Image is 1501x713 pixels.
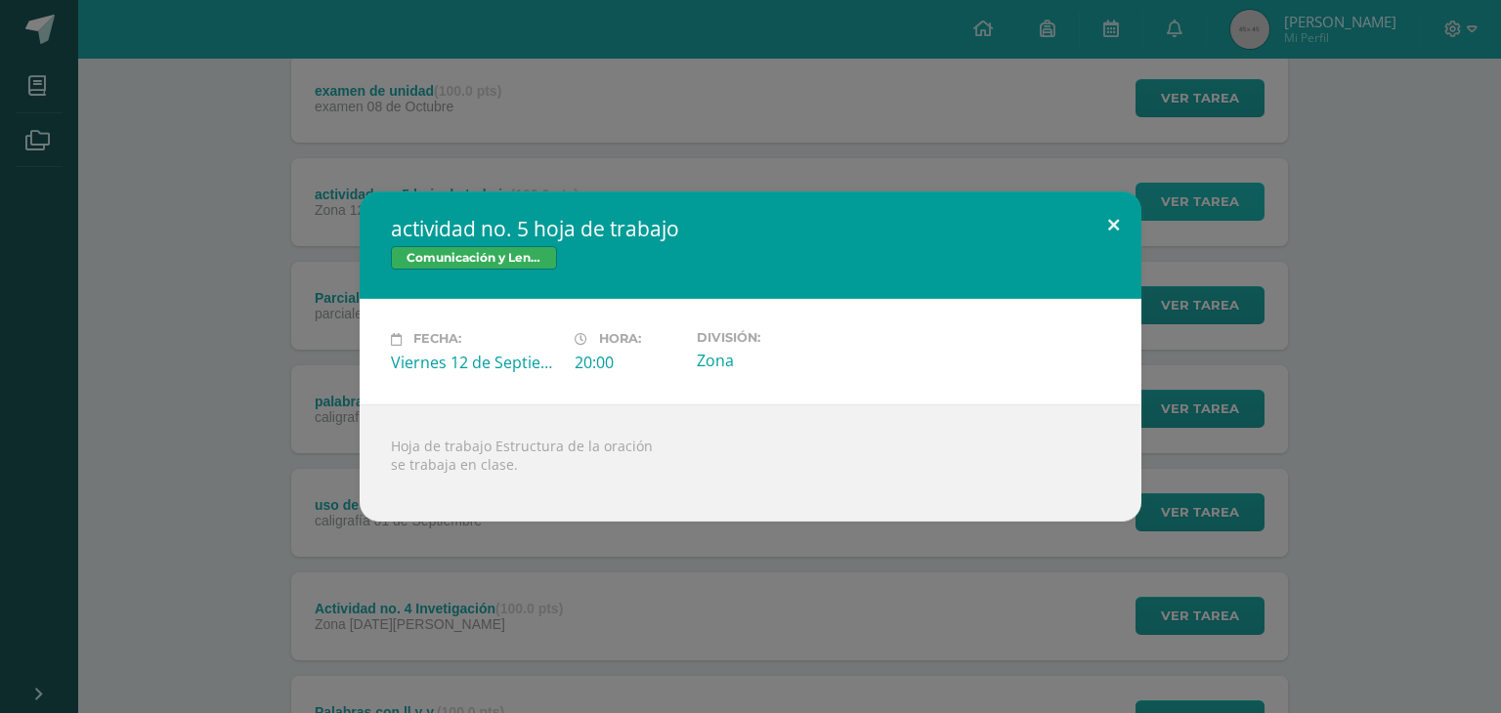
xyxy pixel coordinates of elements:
[391,352,559,373] div: Viernes 12 de Septiembre
[360,404,1141,522] div: Hoja de trabajo Estructura de la oración se trabaja en clase.
[697,330,865,345] label: División:
[413,332,461,347] span: Fecha:
[599,332,641,347] span: Hora:
[575,352,681,373] div: 20:00
[697,350,865,371] div: Zona
[391,215,1110,242] h2: actividad no. 5 hoja de trabajo
[1086,191,1141,258] button: Close (Esc)
[391,246,557,270] span: Comunicación y Lenguaje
